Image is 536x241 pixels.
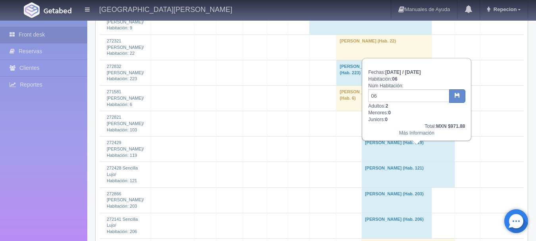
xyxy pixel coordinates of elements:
td: [PERSON_NAME] (Hab. 6) [336,86,387,111]
a: 272141 Sencilla Lujo/Habitación: 206 [107,217,138,234]
td: [PERSON_NAME] (Hab. 206) [361,213,432,238]
b: 0 [385,117,388,122]
td: [PERSON_NAME] (Hab. 9) [309,9,432,35]
td: [PERSON_NAME] (Hab. 203) [361,187,432,213]
a: 272821 [PERSON_NAME]/Habitación: 103 [107,115,144,132]
a: Más Información [399,130,434,136]
td: [PERSON_NAME] (Hab. 119) [361,137,455,162]
a: 264479 [PERSON_NAME]/Habitación: 9 [107,13,144,30]
a: 272866 [PERSON_NAME]/Habitación: 203 [107,191,144,208]
a: 272832 [PERSON_NAME]/Habitación: 223 [107,64,144,81]
td: [PERSON_NAME] (Hab. 121) [361,162,455,187]
img: Getabed [44,8,71,13]
img: Getabed [24,2,40,18]
h4: [GEOGRAPHIC_DATA][PERSON_NAME] [99,4,232,14]
b: 2 [386,103,388,109]
b: MXN $971.88 [436,123,465,129]
b: 0 [388,110,391,116]
a: 272428 Sencilla Lujo/Habitación: 121 [107,166,138,183]
a: 272321 [PERSON_NAME]/Habitación: 22 [107,39,144,56]
span: Repecion [492,6,517,12]
div: Total: [368,123,465,130]
td: [PERSON_NAME] (Hab. 22) [336,35,432,60]
td: [PERSON_NAME] (Hab. 223) [336,60,387,86]
input: Sin definir [368,89,450,102]
div: Fechas: Habitación: Núm Habitación: Adultos: Menores: Juniors: [363,59,471,141]
a: 272429 [PERSON_NAME]/Habitación: 119 [107,140,144,157]
b: [DATE] / [DATE] [385,69,421,75]
b: 06 [392,76,397,82]
a: 271581 [PERSON_NAME]/Habitación: 6 [107,89,144,106]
